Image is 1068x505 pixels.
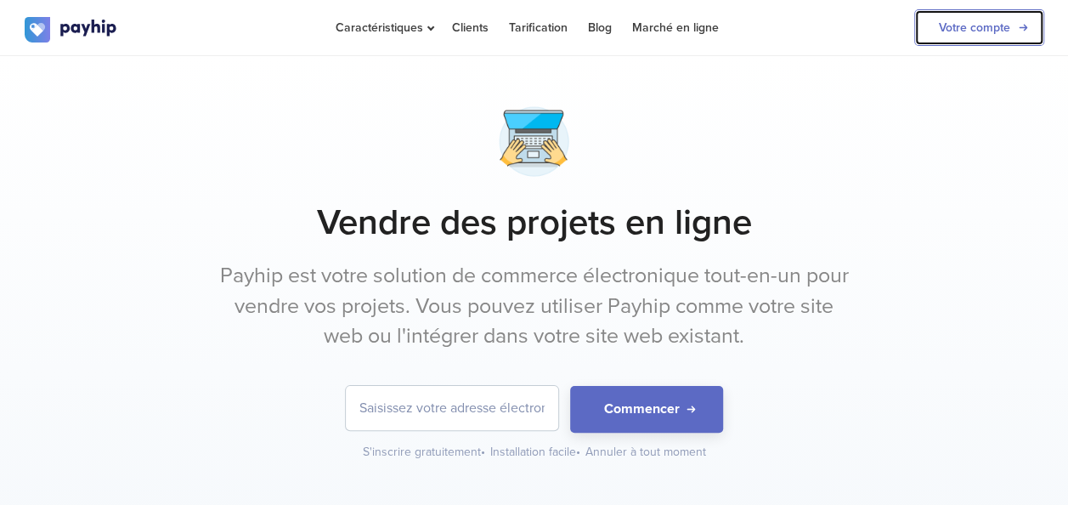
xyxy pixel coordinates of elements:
[216,261,853,352] p: Payhip est votre solution de commerce électronique tout-en-un pour vendre vos projets. Vous pouve...
[363,444,487,461] div: S'inscrire gratuitement
[346,386,558,430] input: Saisissez votre adresse électronique
[585,444,706,461] div: Annuler à tout moment
[570,386,723,433] button: Commencer
[576,445,580,459] span: •
[914,9,1044,46] a: Votre compte
[25,201,1044,244] h1: Vendre des projets en ligne
[490,444,582,461] div: Installation facile
[336,20,432,35] span: Caractéristiques
[25,17,118,43] img: logo.svg
[481,445,485,459] span: •
[491,99,577,184] img: macbook-typing-2-hej2fsgvy3lux6ii1y2exr.png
